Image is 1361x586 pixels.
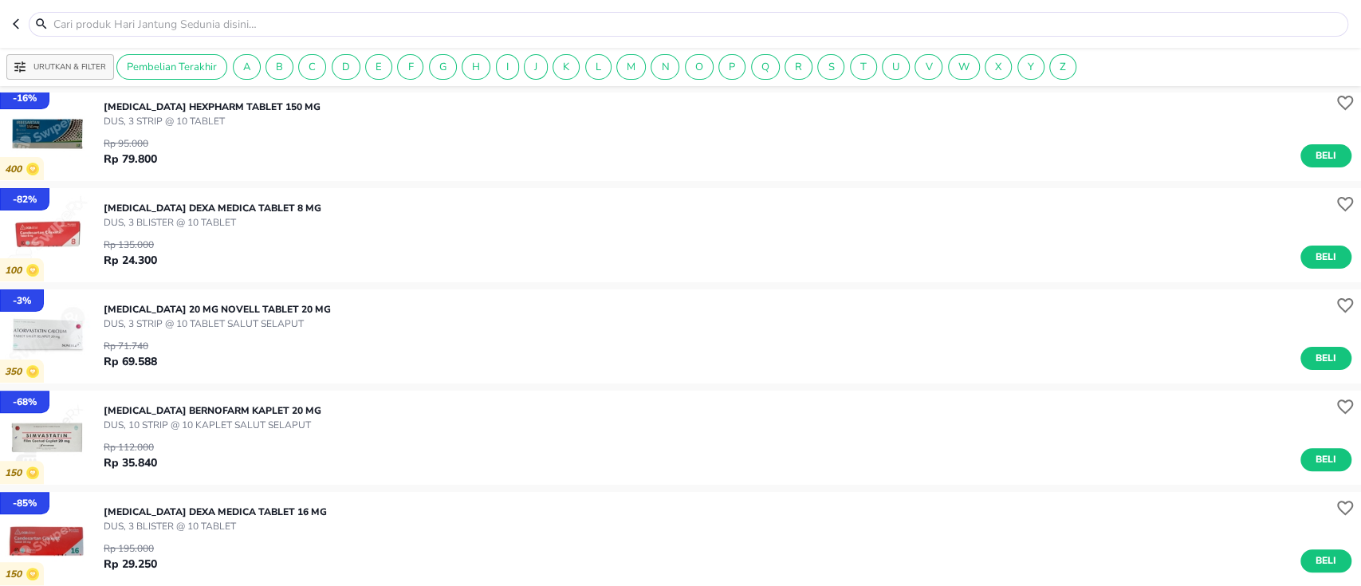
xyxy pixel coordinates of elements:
[1312,451,1339,468] span: Beli
[1312,350,1339,367] span: Beli
[104,302,331,317] p: [MEDICAL_DATA] 20 MG Novell TABLET 20 MG
[332,60,360,74] span: D
[13,293,31,308] p: - 3 %
[752,60,779,74] span: Q
[915,60,942,74] span: V
[1312,249,1339,265] span: Beli
[104,440,157,454] p: Rp 112.000
[882,54,910,80] div: U
[104,556,157,572] p: Rp 29.250
[5,467,26,479] p: 150
[1300,246,1351,269] button: Beli
[850,54,877,80] div: T
[751,54,780,80] div: Q
[6,54,114,80] button: Urutkan & Filter
[785,60,812,74] span: R
[496,54,519,80] div: I
[686,60,713,74] span: O
[13,91,37,105] p: - 16 %
[52,16,1344,33] input: Cari produk Hari Jantung Sedunia disini…
[299,60,325,74] span: C
[616,54,646,80] div: M
[104,151,157,167] p: Rp 79.800
[949,60,979,74] span: W
[651,54,679,80] div: N
[651,60,679,74] span: N
[586,60,611,74] span: L
[398,60,423,74] span: F
[104,403,321,418] p: [MEDICAL_DATA] Bernofarm KAPLET 20 MG
[1018,60,1044,74] span: Y
[5,568,26,580] p: 150
[985,54,1012,80] div: X
[104,215,321,230] p: DUS, 3 BLISTER @ 10 TABLET
[1300,549,1351,572] button: Beli
[1300,448,1351,471] button: Beli
[233,54,261,80] div: A
[397,54,423,80] div: F
[1017,54,1044,80] div: Y
[332,54,360,80] div: D
[883,60,909,74] span: U
[851,60,876,74] span: T
[1049,54,1076,80] div: Z
[104,238,157,252] p: Rp 135.000
[1300,347,1351,370] button: Beli
[553,60,579,74] span: K
[104,100,321,114] p: [MEDICAL_DATA] Hexpharm TABLET 150 MG
[1312,147,1339,164] span: Beli
[104,418,321,432] p: DUS, 10 STRIP @ 10 KAPLET SALUT SELAPUT
[104,317,331,331] p: DUS, 3 STRIP @ 10 TABLET SALUT SELAPUT
[33,61,106,73] p: Urutkan & Filter
[104,505,327,519] p: [MEDICAL_DATA] Dexa Medica TABLET 16 MG
[1050,60,1076,74] span: Z
[5,366,26,378] p: 350
[104,339,157,353] p: Rp 71.740
[104,252,157,269] p: Rp 24.300
[5,265,26,277] p: 100
[718,54,745,80] div: P
[266,54,293,80] div: B
[1300,144,1351,167] button: Beli
[430,60,456,74] span: G
[462,54,490,80] div: H
[266,60,293,74] span: B
[617,60,645,74] span: M
[497,60,518,74] span: I
[1312,553,1339,569] span: Beli
[462,60,490,74] span: H
[365,54,392,80] div: E
[525,60,547,74] span: J
[429,54,457,80] div: G
[298,54,326,80] div: C
[524,54,548,80] div: J
[948,54,980,80] div: W
[117,60,226,74] span: Pembelian Terakhir
[818,60,844,74] span: S
[13,395,37,409] p: - 68 %
[234,60,260,74] span: A
[985,60,1011,74] span: X
[585,54,612,80] div: L
[785,54,812,80] div: R
[719,60,745,74] span: P
[685,54,714,80] div: O
[104,541,157,556] p: Rp 195.000
[104,114,321,128] p: DUS, 3 STRIP @ 10 TABLET
[13,192,37,206] p: - 82 %
[915,54,942,80] div: V
[116,54,227,80] div: Pembelian Terakhir
[13,496,37,510] p: - 85 %
[553,54,580,80] div: K
[104,201,321,215] p: [MEDICAL_DATA] Dexa Medica TABLET 8 MG
[5,163,26,175] p: 400
[104,519,327,533] p: DUS, 3 BLISTER @ 10 TABLET
[366,60,391,74] span: E
[104,353,157,370] p: Rp 69.588
[817,54,844,80] div: S
[104,454,157,471] p: Rp 35.840
[104,136,157,151] p: Rp 95.000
